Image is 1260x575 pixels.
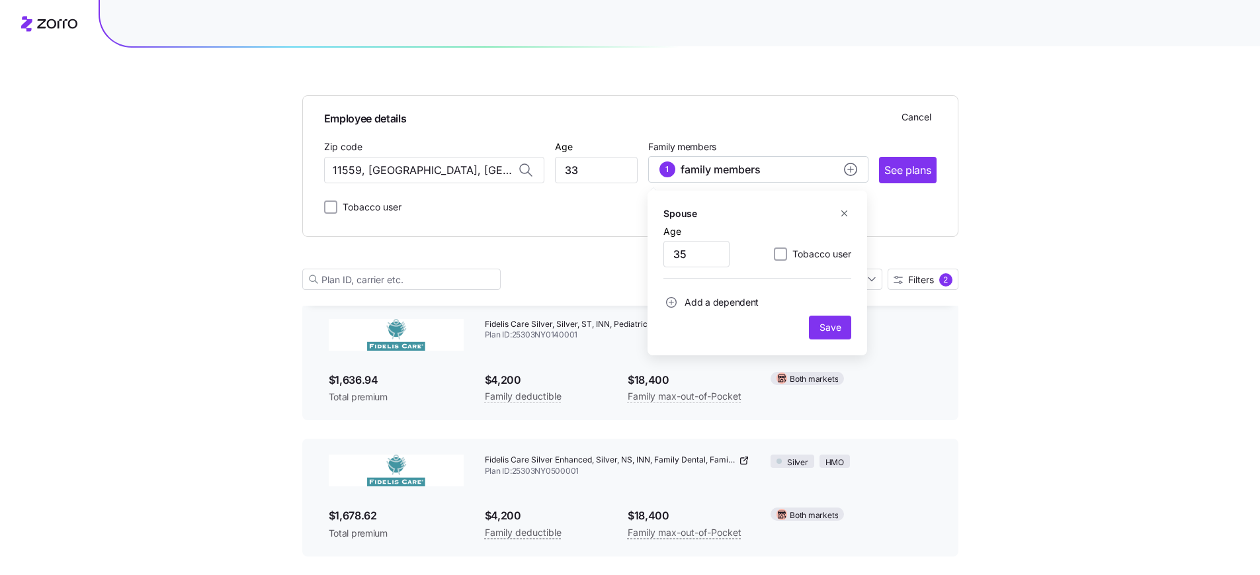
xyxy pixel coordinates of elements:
span: $1,678.62 [329,508,464,524]
img: Fidelis Care [329,319,464,351]
div: 1family membersadd icon [648,191,867,356]
span: See plans [884,162,931,179]
button: Filters2 [888,269,958,290]
button: 1family membersadd icon [648,156,868,183]
label: Zip code [324,140,362,154]
span: Both markets [790,509,838,522]
span: Save [819,321,841,334]
span: Total premium [329,527,464,540]
span: $18,400 [628,372,749,388]
span: $18,400 [628,508,749,524]
span: family members [681,161,761,177]
span: $1,636.94 [329,372,464,388]
span: HMO [825,457,844,469]
span: $4,200 [485,508,607,524]
input: Zip code [324,157,544,183]
span: Family deductible [485,525,562,541]
label: Tobacco user [337,199,401,215]
button: Cancel [896,107,937,128]
label: Age [663,224,681,239]
span: Cancel [902,111,931,124]
h5: Spouse [663,206,696,220]
span: Plan ID: 25303NY0500001 [485,466,750,477]
button: See plans [879,157,936,183]
label: Age [555,140,573,154]
span: Total premium [329,390,464,404]
span: Family max-out-of-Pocket [628,525,741,541]
svg: add icon [844,163,857,176]
span: Employee details [324,107,407,127]
input: Age [663,241,730,267]
span: Fidelis Care Silver, Silver, ST, INN, Pediatric Dental Free Telehealth DP Dep 29 [485,319,737,330]
button: Save [809,316,851,339]
div: 1 [659,161,675,177]
span: Plan ID: 25303NY0140001 [485,330,750,341]
span: Fidelis Care Silver Enhanced, Silver, NS, INN, Family Dental, Family Vision, Free Telehealth DP D... [485,455,737,466]
span: Filters [908,275,934,285]
span: Family max-out-of-Pocket [628,388,741,404]
button: Add a dependent [663,289,759,316]
span: $4,200 [485,372,607,388]
img: Fidelis Care [329,455,464,486]
label: Tobacco user [787,246,851,262]
span: Family members [648,140,868,154]
input: Age [555,157,638,183]
span: Silver [787,457,808,469]
svg: add icon [666,297,677,308]
span: Add a dependent [685,296,759,309]
input: Plan ID, carrier etc. [302,269,501,290]
div: 2 [939,273,952,287]
span: Both markets [790,373,838,386]
span: Family deductible [485,388,562,404]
